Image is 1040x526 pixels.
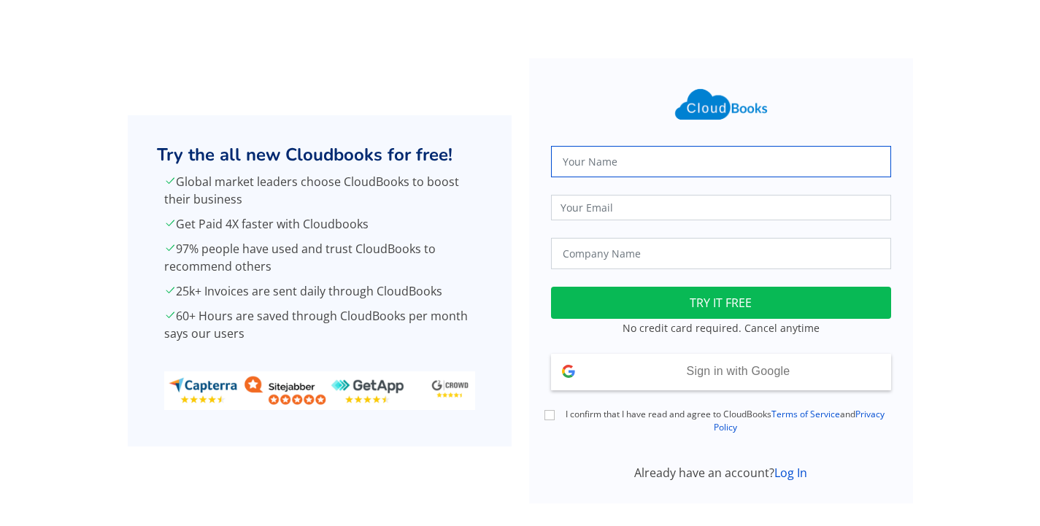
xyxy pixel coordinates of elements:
[666,80,776,128] img: Cloudbooks Logo
[164,307,475,342] p: 60+ Hours are saved through CloudBooks per month says our users
[164,173,475,208] p: Global market leaders choose CloudBooks to boost their business
[164,215,475,233] p: Get Paid 4X faster with Cloudbooks
[714,408,885,433] a: Privacy Policy
[164,240,475,275] p: 97% people have used and trust CloudBooks to recommend others
[164,282,475,300] p: 25k+ Invoices are sent daily through CloudBooks
[551,195,891,220] input: Your Email
[157,144,482,166] h2: Try the all new Cloudbooks for free!
[623,321,820,335] small: No credit card required. Cancel anytime
[551,287,891,319] button: TRY IT FREE
[542,464,900,481] div: Already have an account?
[551,146,891,177] input: Your Name
[774,465,807,481] a: Log In
[560,408,891,434] label: I confirm that I have read and agree to CloudBooks and
[687,365,790,377] span: Sign in with Google
[771,408,840,420] a: Terms of Service
[551,238,891,269] input: Company Name
[164,371,475,410] img: ratings_banner.png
